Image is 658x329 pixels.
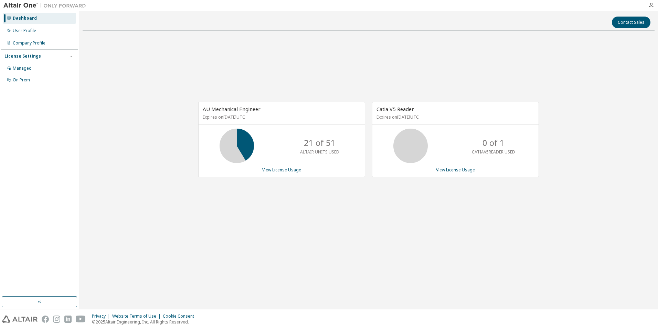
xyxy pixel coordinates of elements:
p: Expires on [DATE] UTC [203,114,359,120]
button: Contact Sales [612,17,650,28]
span: Catia V5 Reader [376,106,414,112]
div: On Prem [13,77,30,83]
img: linkedin.svg [64,316,72,323]
div: Website Terms of Use [112,313,163,319]
p: ALTAIR UNITS USED [300,149,339,155]
a: View License Usage [262,167,301,173]
p: CATIAV5READER USED [472,149,515,155]
p: © 2025 Altair Engineering, Inc. All Rights Reserved. [92,319,198,325]
div: Privacy [92,313,112,319]
img: Altair One [3,2,89,9]
p: 0 of 1 [482,137,505,149]
p: Expires on [DATE] UTC [376,114,533,120]
img: altair_logo.svg [2,316,38,323]
a: View License Usage [436,167,475,173]
img: instagram.svg [53,316,60,323]
div: Dashboard [13,16,37,21]
div: Company Profile [13,40,45,46]
img: facebook.svg [42,316,49,323]
span: AU Mechanical Engineer [203,106,261,112]
div: Cookie Consent [163,313,198,319]
div: User Profile [13,28,36,33]
div: License Settings [4,53,41,59]
p: 21 of 51 [304,137,336,149]
div: Managed [13,66,32,71]
img: youtube.svg [76,316,86,323]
